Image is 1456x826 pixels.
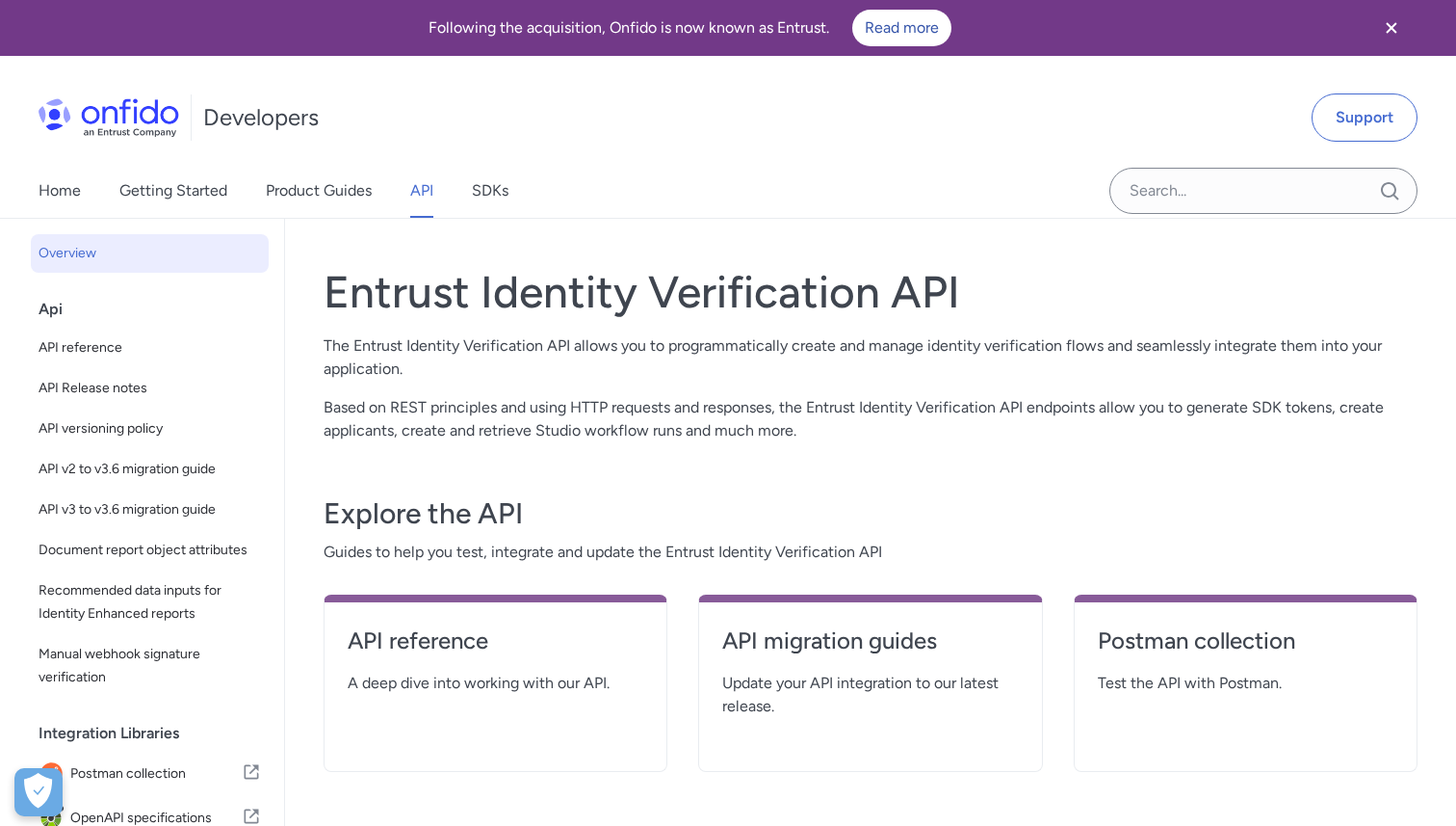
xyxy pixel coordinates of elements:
[39,336,261,360] span: API reference
[324,541,1417,564] span: Guides to help you test, integrate and update the Entrust Identity Verification API
[1098,626,1393,656] h4: Postman collection
[39,164,81,218] a: Home
[70,760,242,787] span: Postman collection
[722,626,1018,672] a: API migration guides
[31,369,269,408] a: API Release notes
[39,290,276,329] div: Api
[348,672,643,695] span: A deep dive into working with our API.
[39,417,261,440] span: API versioning policy
[31,635,269,697] a: Manual webhook signature verification
[39,498,261,521] span: API v3 to v3.6 migration guide
[23,10,1356,46] div: Following the acquisition, Onfido is now known as Entrust.
[324,396,1417,442] p: Based on REST principles and using HTTP requests and responses, the Entrust Identity Verification...
[1109,168,1417,214] input: Onfido search input field
[31,410,269,448] a: API versioning policy
[1312,93,1417,142] a: Support
[203,102,319,133] h1: Developers
[31,450,269,489] a: API v2 to v3.6 migration guide
[31,572,269,633] a: Recommended data inputs for Identity Enhanced reports
[14,768,63,816] button: Open Preferences
[39,458,261,481] span: API v2 to v3.6 migration guide
[1356,4,1427,52] button: Close banner
[39,579,261,626] span: Recommended data inputs for Identity Enhanced reports
[39,539,261,562] span: Document report object attributes
[348,626,643,656] h4: API reference
[39,643,261,689] span: Manual webhook signature verification
[722,626,1018,656] h4: API migration guides
[324,334,1417,381] p: The Entrust Identity Verification API allows you to programmatically create and manage identity v...
[31,531,269,570] a: Document report object attributes
[324,494,1417,533] h3: Explore the API
[39,760,70,787] img: IconPostman collection
[472,164,508,218] a: SDKs
[852,10,951,46] a: Read more
[410,164,433,218] a: API
[266,164,372,218] a: Product Guides
[1098,672,1393,695] span: Test the API with Postman.
[14,768,63,816] div: Cookie Preferences
[31,329,269,367] a: API reference
[39,242,261,265] span: Overview
[31,234,269,273] a: Overview
[1380,16,1403,40] svg: Close banner
[722,672,1018,718] span: Update your API integration to our latest release.
[31,753,269,795] a: IconPostman collectionPostman collection
[39,714,276,753] div: Integration Libraries
[1098,626,1393,672] a: Postman collection
[31,491,269,529] a: API v3 to v3.6 migration guide
[324,265,1417,319] h1: Entrust Identity Verification API
[39,98,179,137] img: Onfido Logo
[348,626,643,672] a: API reference
[39,377,261,400] span: API Release notes
[119,164,227,218] a: Getting Started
